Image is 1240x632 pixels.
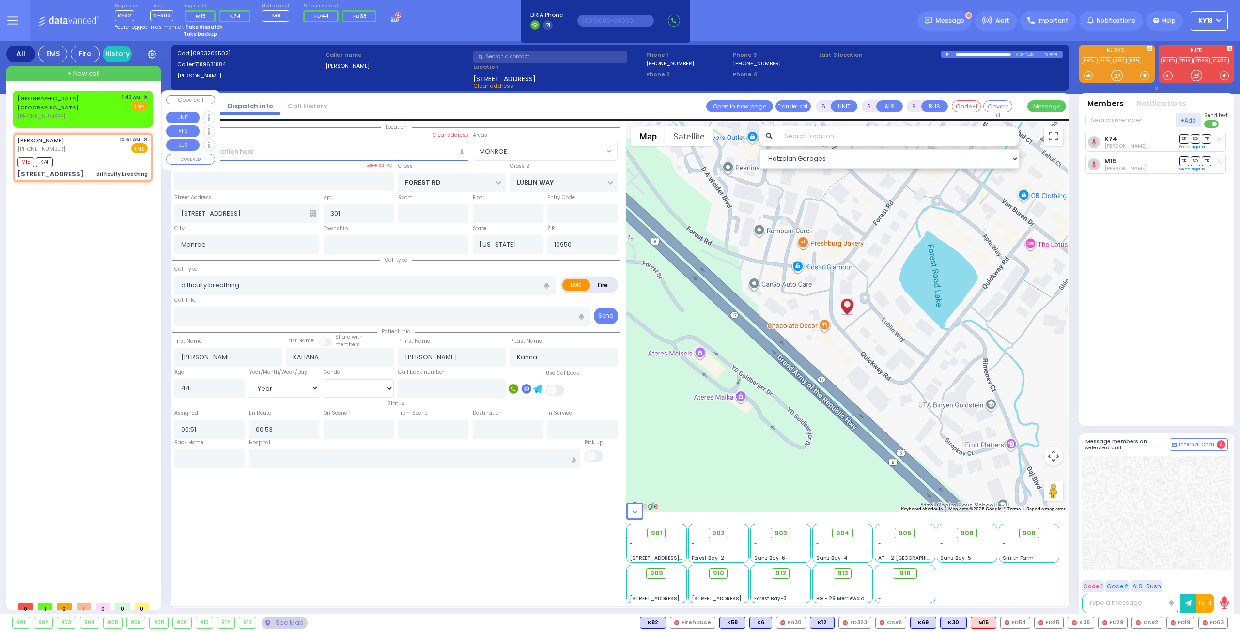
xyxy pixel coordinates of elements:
[280,101,335,110] a: Call History
[1198,16,1213,25] span: KY18
[733,60,781,67] label: [PHONE_NUMBER]
[325,62,470,70] label: [PERSON_NAME]
[17,157,34,167] span: M15
[778,126,1020,146] input: Search location
[115,23,184,31] span: You're logged in as monitor.
[940,617,967,629] div: K30
[713,569,724,578] span: 910
[325,51,470,59] label: Caller name
[115,603,130,610] span: 0
[96,170,148,178] div: difficulty breathing
[880,620,884,625] img: red-radio-icon.svg
[1104,142,1147,150] span: Mordechai Goldberger
[380,256,412,263] span: Call type
[843,620,848,625] img: red-radio-icon.svg
[1217,440,1225,449] span: 4
[1170,438,1228,451] button: Internal Chat 4
[749,617,772,629] div: BLS
[1003,540,1006,547] span: -
[473,142,618,160] span: MONROE
[899,569,911,578] span: 918
[166,95,215,105] button: Copy call
[195,61,226,68] span: 7189631884
[38,603,52,610] span: 1
[473,63,643,71] label: Location
[473,82,513,90] span: Clear address
[1105,580,1130,592] button: Code 2
[1099,57,1112,64] a: M15
[810,617,835,629] div: K12
[383,400,409,407] span: Status
[816,595,870,602] span: BG - 29 Merriewold S.
[473,51,627,63] input: Search a contact
[17,137,64,144] a: [PERSON_NAME]
[13,617,30,628] div: 901
[878,595,931,602] div: -
[38,46,67,62] div: EMS
[1079,48,1155,55] label: KJ EMS...
[174,296,195,304] label: Call Info
[381,123,412,131] span: Location
[166,154,215,165] button: COVERED
[1082,57,1098,64] a: KYD-
[749,617,772,629] div: K6
[629,500,661,512] img: Google
[286,337,314,345] label: Last Name
[473,225,486,232] label: State
[1161,57,1177,64] a: KJFD
[324,369,342,376] label: Gender
[670,617,715,629] div: Firehouse
[1003,555,1034,562] span: Smith Farm
[816,587,819,595] span: -
[1176,113,1201,127] button: +Add
[940,555,971,562] span: Sanz Bay-5
[1044,126,1063,146] button: Toggle fullscreen view
[17,112,65,120] span: [PHONE_NUMBER]
[1172,443,1177,447] img: comment-alt.png
[1026,49,1035,60] div: 1:26
[640,617,666,629] div: K82
[754,547,757,555] span: -
[810,617,835,629] div: BLS
[143,136,148,144] span: ✕
[366,162,394,169] label: Save as POI
[377,328,415,335] span: Patient info
[733,51,816,59] span: Phone 3
[71,46,100,62] div: Fire
[174,409,198,417] label: Assigned
[1128,57,1141,64] a: K69
[1085,438,1170,451] h5: Message members on selected call
[196,12,206,20] span: M15
[1162,16,1176,25] span: Help
[577,15,654,27] input: (000)000-00000
[878,587,931,595] div: -
[878,547,881,555] span: -
[1204,112,1228,119] span: Send text
[971,617,996,629] div: ALS
[239,617,256,628] div: 913
[1044,51,1063,58] div: D-803
[1131,617,1162,629] div: CAR2
[651,528,662,538] span: 901
[1023,528,1036,538] span: 908
[646,60,694,67] label: [PHONE_NUMBER]
[876,100,903,112] button: ALS
[324,225,348,232] label: Township
[674,620,679,625] img: red-radio-icon.svg
[150,10,173,21] span: D-803
[692,540,695,547] span: -
[630,595,721,602] span: [STREET_ADDRESS][PERSON_NAME]
[103,46,132,62] a: History
[692,595,783,602] span: [STREET_ADDRESS][PERSON_NAME]
[650,569,663,578] span: 909
[816,580,819,587] span: -
[1179,134,1189,143] span: DR
[38,15,103,27] img: Logo
[776,617,806,629] div: FD30
[775,100,811,112] button: Transfer call
[754,587,757,595] span: -
[190,49,231,57] span: [0903202502]
[775,569,786,578] span: 912
[733,70,816,78] span: Phone 4
[120,136,140,143] span: 12:51 AM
